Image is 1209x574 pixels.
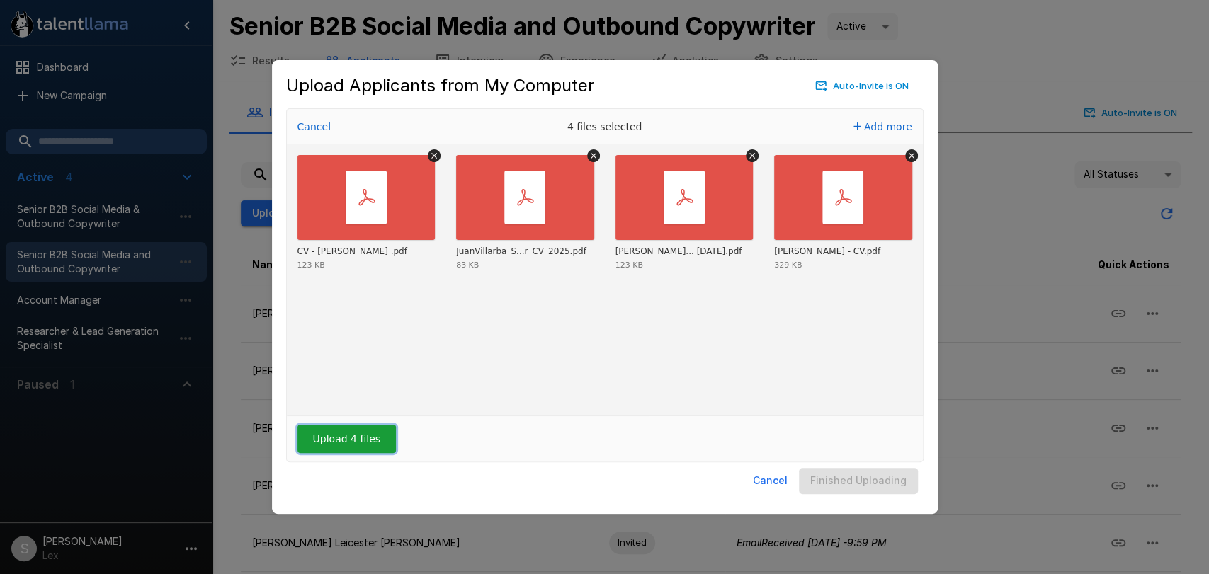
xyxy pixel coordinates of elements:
button: Cancel [747,468,793,494]
div: 83 KB [456,261,479,269]
button: Remove file [587,149,600,162]
div: 123 KB [615,261,643,269]
div: Uppy Dashboard [286,108,924,462]
button: Auto-Invite is ON [812,75,912,97]
button: Upload 4 files [297,425,396,453]
div: Dacillo, Joshua Marie_CDM Resume Apr 2024.pdf [615,246,742,258]
button: Remove file [428,149,441,162]
div: JuanVillarba_SEOWriter_CV_2025.pdf [456,246,586,258]
div: Luis Leandro Napone - CV.pdf [774,246,880,258]
button: Add more files [848,117,918,137]
div: CV - Katrina Doromal .pdf [297,246,407,258]
button: Cancel [293,117,335,137]
button: Remove file [905,149,918,162]
span: Add more [864,121,912,132]
div: 123 KB [297,261,325,269]
button: Remove file [746,149,759,162]
div: 329 KB [774,261,802,269]
div: 4 files selected [499,109,711,144]
h5: Upload Applicants from My Computer [286,74,594,97]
